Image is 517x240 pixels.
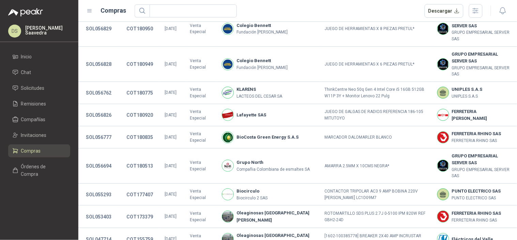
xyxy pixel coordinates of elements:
a: Inicio [8,50,70,63]
td: Venta Especial [186,104,218,127]
img: Company Logo [222,189,233,200]
td: MARCADOR DALOMARLER BLANCO [320,126,433,148]
b: GRUPO EMPRESARIAL SERVER SAS [452,15,513,29]
a: Remisiones [8,97,70,110]
span: Compañías [21,116,46,123]
p: Fundación [PERSON_NAME] [237,29,288,36]
b: KLARENS [237,86,283,93]
p: GRUPO EMPRESARIAL SERVER SAS [452,65,513,78]
p: PUNTO ELECTRICO SAS [452,195,501,201]
img: Company Logo [438,160,449,171]
td: JUEGO DE GALGAS DE RADIOS REFERENCIA 186-105 MITUTOYO [320,104,433,127]
td: AMARRA 2.5MM X 10CMS NEGRA* [320,149,433,184]
span: Invitaciones [21,131,47,139]
p: FERRETERIA RHINO SAS [452,217,501,224]
b: Grupo North [237,159,310,166]
b: FERRETERIA [PERSON_NAME] [452,108,513,122]
b: Colegio Bennett [237,57,288,64]
p: Fundación [PERSON_NAME] [237,65,288,71]
img: Company Logo [222,87,233,98]
b: GRUPO EMPRESARIAL SERVER SAS [452,153,513,167]
span: [DATE] [165,113,177,117]
div: DS [8,25,21,38]
img: Company Logo [438,211,449,222]
p: LACTEOS DEL CESAR SA [237,93,283,100]
b: Colegio Bennett [237,22,288,29]
b: GRUPO EMPRESARIAL SERVER SAS [452,51,513,65]
p: FERRETERIA RHINO SAS [452,138,501,144]
button: COT180949 [123,58,156,70]
span: Compras [21,147,41,155]
span: Solicitudes [21,84,45,92]
span: [DATE] [165,164,177,168]
b: PUNTO ELECTRICO SAS [452,188,501,195]
td: Venta Especial [186,82,218,104]
b: UNIPLES S.A.S [452,86,483,93]
button: SOL055293 [82,188,115,201]
b: Oleaginosas [GEOGRAPHIC_DATA][PERSON_NAME] [237,210,316,224]
td: Venta Especial [186,126,218,148]
img: Company Logo [222,160,233,171]
b: FERRETERIA RHINO SAS [452,210,501,217]
button: COT180950 [123,23,156,35]
img: Company Logo [222,23,233,34]
p: GRUPO EMPRESARIAL SERVER SAS [452,167,513,180]
img: Company Logo [222,211,233,222]
td: CONTACTOR TRIPOLAR AC3 9 AMP BOBINA 220V [PERSON_NAME] LC1D09M7 [320,184,433,206]
span: [DATE] [165,26,177,31]
span: Órdenes de Compra [21,163,64,178]
span: [DATE] [165,214,177,219]
span: Remisiones [21,100,46,108]
button: SOL056828 [82,58,115,70]
img: Company Logo [222,59,233,70]
a: Compañías [8,113,70,126]
a: Compras [8,144,70,157]
b: Biocirculo [237,188,268,195]
button: COT180920 [123,109,156,121]
a: Órdenes de Compra [8,160,70,181]
td: Venta Especial [186,184,218,206]
td: Venta Especial [186,206,218,228]
button: SOL056762 [82,87,115,99]
span: [DATE] [165,192,177,197]
button: SOL053403 [82,211,115,223]
b: Lafayette SAS [237,112,266,118]
span: Chat [21,69,31,76]
button: SOL056694 [82,160,115,172]
img: Company Logo [222,109,233,121]
button: COT180513 [123,160,156,172]
td: Venta Especial [186,11,218,47]
a: Chat [8,66,70,79]
td: Venta Especial [186,149,218,184]
p: UNIPLES S.A.S [452,93,483,100]
b: FERRETERIA RHINO SAS [452,130,501,137]
button: SOL056777 [82,131,115,143]
td: ThinkCentre Neo 50q Gen 4 Intel Core i5 16GB 512GB W11P 3Y + Monitor Lenovo 22 Pulg [320,82,433,104]
td: Venta Especial [186,47,218,82]
td: JUEGO DE HERRAMIENTAS X 6 PIEZAS PRETUL* [320,47,433,82]
img: Company Logo [438,132,449,143]
button: COT173379 [123,211,156,223]
td: JUEGO DE HERRAMIENTAS X 8 PIEZAS PRETUL* [320,11,433,47]
td: ROTOMARTILLO SDS PLUS 2.7J 0-5100 IPM 820W REF GBH2-24D [320,206,433,228]
p: Biocirculo 2 SAS [237,195,268,201]
h1: Compras [101,6,126,15]
b: BioCosta Green Energy S.A.S [237,134,299,141]
span: [DATE] [165,90,177,95]
button: COT180835 [123,131,156,143]
p: GRUPO EMPRESARIAL SERVER SAS [452,29,513,42]
a: Solicitudes [8,82,70,95]
span: [DATE] [165,135,177,140]
button: SOL056826 [82,109,115,121]
span: [DATE] [165,62,177,67]
p: Compañia Colombiana de esmaltes SA [237,166,310,173]
span: Inicio [21,53,32,60]
button: COT177407 [123,188,156,201]
img: Company Logo [222,132,233,143]
button: COT180775 [123,87,156,99]
img: Company Logo [438,109,449,121]
button: Descargar [425,4,464,18]
img: Logo peakr [8,8,43,16]
a: Invitaciones [8,129,70,142]
button: SOL056829 [82,23,115,35]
